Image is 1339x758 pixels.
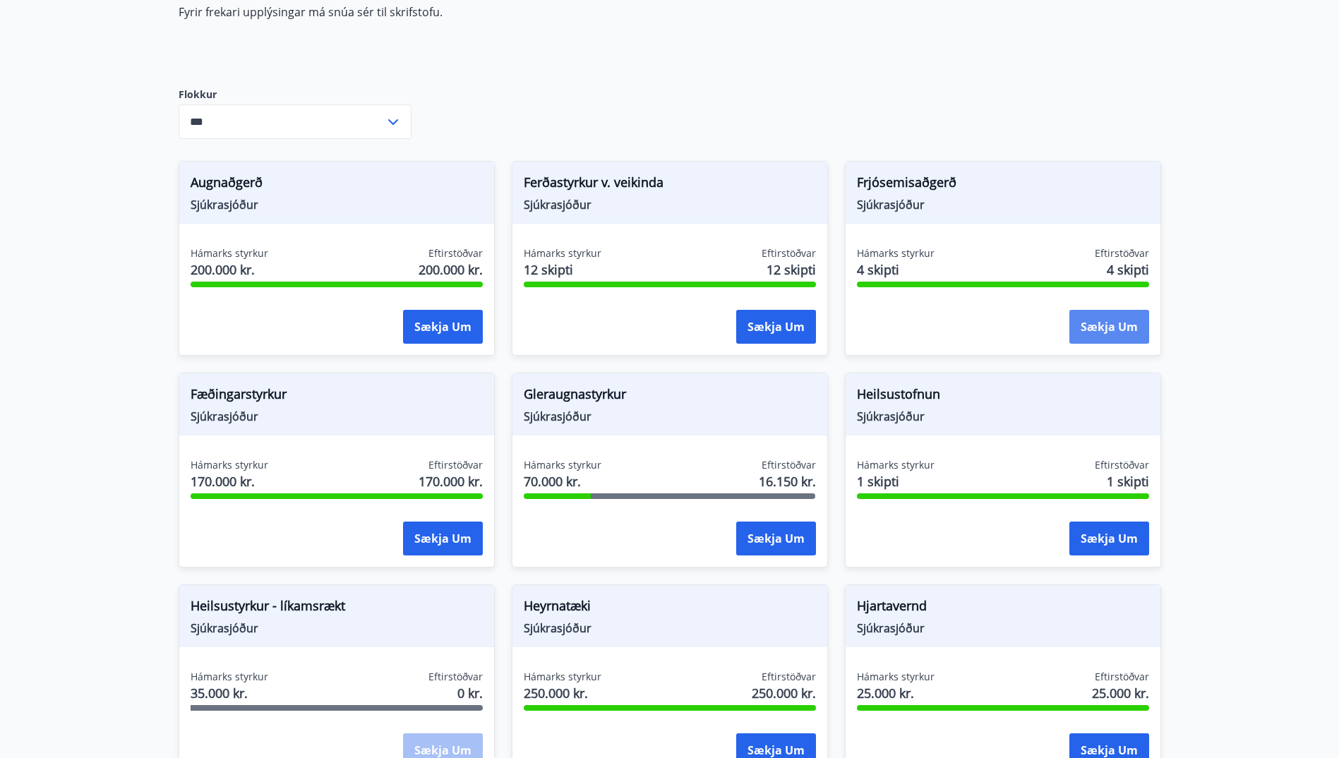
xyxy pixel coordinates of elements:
[191,197,483,212] span: Sjúkrasjóður
[179,4,845,20] p: Fyrir frekari upplýsingar má snúa sér til skrifstofu.
[857,472,935,491] span: 1 skipti
[1107,260,1149,279] span: 4 skipti
[857,458,935,472] span: Hámarks styrkur
[191,458,268,472] span: Hámarks styrkur
[191,173,483,197] span: Augnaðgerð
[524,458,601,472] span: Hámarks styrkur
[762,670,816,684] span: Eftirstöðvar
[403,522,483,555] button: Sækja um
[857,260,935,279] span: 4 skipti
[428,670,483,684] span: Eftirstöðvar
[191,684,268,702] span: 35.000 kr.
[428,246,483,260] span: Eftirstöðvar
[191,670,268,684] span: Hámarks styrkur
[403,310,483,344] button: Sækja um
[191,620,483,636] span: Sjúkrasjóður
[179,88,412,102] label: Flokkur
[857,197,1149,212] span: Sjúkrasjóður
[524,670,601,684] span: Hámarks styrkur
[857,173,1149,197] span: Frjósemisaðgerð
[191,409,483,424] span: Sjúkrasjóður
[736,310,816,344] button: Sækja um
[857,385,1149,409] span: Heilsustofnun
[1069,310,1149,344] button: Sækja um
[524,472,601,491] span: 70.000 kr.
[759,472,816,491] span: 16.150 kr.
[736,522,816,555] button: Sækja um
[524,684,601,702] span: 250.000 kr.
[191,385,483,409] span: Fæðingarstyrkur
[857,409,1149,424] span: Sjúkrasjóður
[762,458,816,472] span: Eftirstöðvar
[191,472,268,491] span: 170.000 kr.
[857,620,1149,636] span: Sjúkrasjóður
[524,260,601,279] span: 12 skipti
[1107,472,1149,491] span: 1 skipti
[762,246,816,260] span: Eftirstöðvar
[1069,522,1149,555] button: Sækja um
[191,260,268,279] span: 200.000 kr.
[857,670,935,684] span: Hámarks styrkur
[191,246,268,260] span: Hámarks styrkur
[524,246,601,260] span: Hámarks styrkur
[457,684,483,702] span: 0 kr.
[857,684,935,702] span: 25.000 kr.
[857,596,1149,620] span: Hjartavernd
[419,472,483,491] span: 170.000 kr.
[524,596,816,620] span: Heyrnatæki
[767,260,816,279] span: 12 skipti
[524,197,816,212] span: Sjúkrasjóður
[1095,670,1149,684] span: Eftirstöðvar
[419,260,483,279] span: 200.000 kr.
[752,684,816,702] span: 250.000 kr.
[1095,458,1149,472] span: Eftirstöðvar
[428,458,483,472] span: Eftirstöðvar
[191,596,483,620] span: Heilsustyrkur - líkamsrækt
[524,173,816,197] span: Ferðastyrkur v. veikinda
[524,620,816,636] span: Sjúkrasjóður
[1095,246,1149,260] span: Eftirstöðvar
[857,246,935,260] span: Hámarks styrkur
[1092,684,1149,702] span: 25.000 kr.
[524,409,816,424] span: Sjúkrasjóður
[524,385,816,409] span: Gleraugnastyrkur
